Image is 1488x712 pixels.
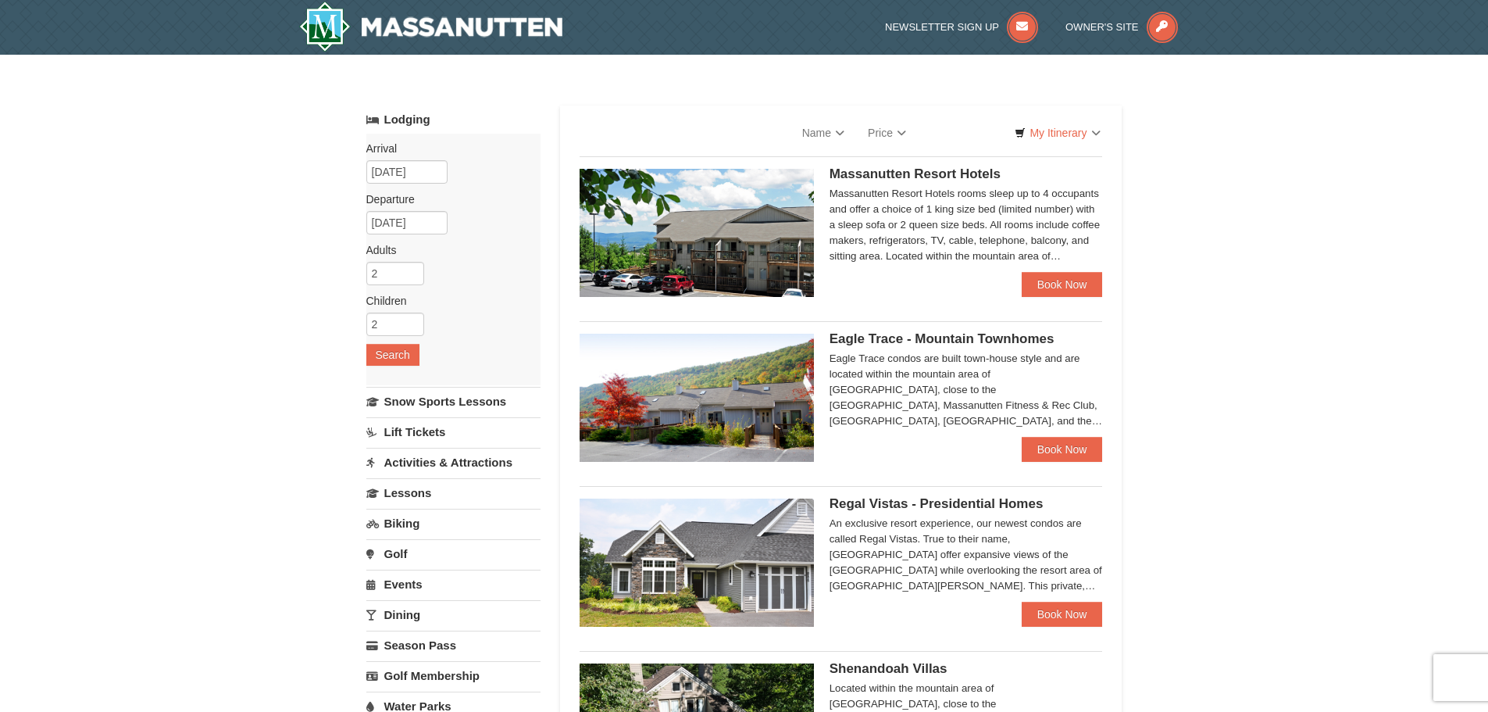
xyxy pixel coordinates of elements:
[1022,272,1103,297] a: Book Now
[885,21,999,33] span: Newsletter Sign Up
[366,600,541,629] a: Dining
[366,417,541,446] a: Lift Tickets
[1065,21,1139,33] span: Owner's Site
[366,570,541,599] a: Events
[366,661,541,690] a: Golf Membership
[1065,21,1178,33] a: Owner's Site
[830,186,1103,264] div: Massanutten Resort Hotels rooms sleep up to 4 occupants and offer a choice of 1 king size bed (li...
[830,166,1001,181] span: Massanutten Resort Hotels
[830,661,947,676] span: Shenandoah Villas
[366,478,541,507] a: Lessons
[366,387,541,416] a: Snow Sports Lessons
[299,2,563,52] a: Massanutten Resort
[830,496,1044,511] span: Regal Vistas - Presidential Homes
[830,351,1103,429] div: Eagle Trace condos are built town-house style and are located within the mountain area of [GEOGRA...
[1022,437,1103,462] a: Book Now
[580,169,814,297] img: 19219026-1-e3b4ac8e.jpg
[856,117,918,148] a: Price
[366,293,529,309] label: Children
[830,516,1103,594] div: An exclusive resort experience, our newest condos are called Regal Vistas. True to their name, [G...
[366,106,541,134] a: Lodging
[885,21,1038,33] a: Newsletter Sign Up
[366,448,541,477] a: Activities & Attractions
[790,117,856,148] a: Name
[366,509,541,538] a: Biking
[366,141,529,156] label: Arrival
[366,539,541,568] a: Golf
[366,242,529,258] label: Adults
[366,191,529,207] label: Departure
[1022,602,1103,627] a: Book Now
[830,331,1054,346] span: Eagle Trace - Mountain Townhomes
[366,631,541,660] a: Season Pass
[1004,121,1110,145] a: My Itinerary
[580,499,814,627] img: 19218991-1-902409a9.jpg
[366,344,419,366] button: Search
[580,334,814,462] img: 19218983-1-9b289e55.jpg
[299,2,563,52] img: Massanutten Resort Logo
